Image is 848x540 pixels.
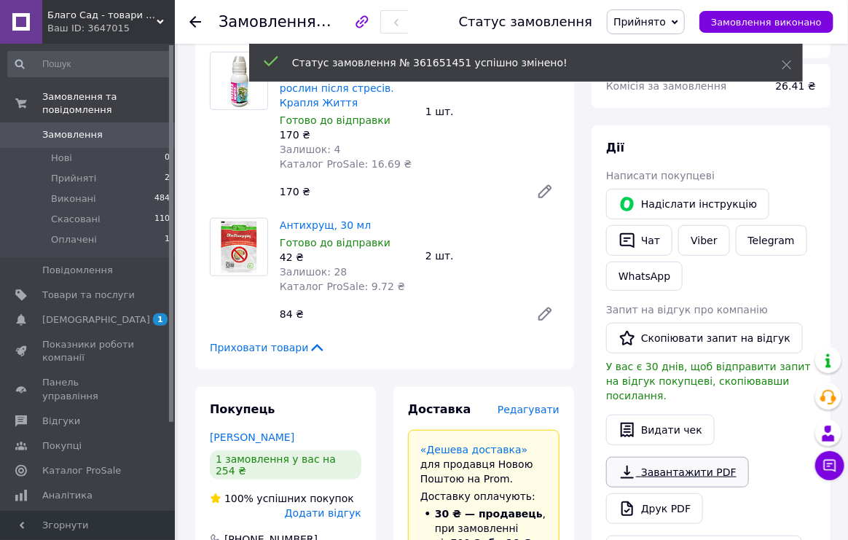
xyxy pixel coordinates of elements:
span: Додати відгук [285,507,361,519]
a: WhatsApp [606,262,683,291]
span: [DEMOGRAPHIC_DATA] [42,313,150,326]
a: Viber [678,225,729,256]
span: Комісія за замовлення [606,80,727,92]
span: Виконані [51,192,96,206]
span: 26.41 ₴ [776,80,816,92]
button: Замовлення виконано [699,11,833,33]
img: Експрес Відновлення, 100 мл | Реаніматор рослин після стресів. Крапля Життя [223,52,255,109]
a: Редагувати [530,177,560,206]
div: 1 замовлення у вас на 254 ₴ [210,450,361,480]
a: Telegram [736,225,807,256]
button: Скопіювати запит на відгук [606,323,803,353]
span: Показники роботи компанії [42,338,135,364]
span: У вас є 30 днів, щоб відправити запит на відгук покупцеві, скопіювавши посилання. [606,361,811,402]
span: Готово до відправки [280,237,390,249]
span: Каталог ProSale [42,464,121,477]
span: Оплачені [51,233,97,246]
span: Нові [51,152,72,165]
button: Надіслати інструкцію [606,189,769,219]
div: успішних покупок [210,491,354,506]
span: 110 [154,213,170,226]
a: Редагувати [530,300,560,329]
span: Прийнято [613,16,666,28]
button: Чат [606,225,672,256]
div: 1 шт. [420,101,565,122]
span: Товари та послуги [42,289,135,302]
span: Замовлення виконано [711,17,822,28]
a: Антихрущ, 30 мл [280,219,371,231]
span: Написати покупцеві [606,170,715,181]
span: Приховати товари [210,340,326,355]
span: Редагувати [498,404,560,415]
span: Каталог ProSale: 9.72 ₴ [280,281,405,292]
span: 1 [153,313,168,326]
input: Пошук [7,51,171,77]
span: Прийняті [51,172,96,185]
a: «Дешева доставка» [420,444,527,455]
span: Залишок: 28 [280,266,347,278]
span: 30 ₴ — продавець [435,508,543,520]
span: Каталог ProSale: 16.69 ₴ [280,158,412,170]
div: 170 ₴ [280,128,414,142]
div: 42 ₴ [280,250,414,265]
a: Завантажити PDF [606,457,749,488]
div: 2 шт. [420,246,565,266]
span: 2 [165,172,170,185]
span: 1 [165,233,170,246]
span: Скасовані [51,213,101,226]
span: 0 [165,152,170,165]
span: Покупець [210,402,275,416]
a: [PERSON_NAME] [210,431,294,443]
span: Замовлення та повідомлення [42,90,175,117]
span: Покупці [42,439,82,453]
div: 170 ₴ [274,181,525,202]
div: Статус замовлення [459,15,593,29]
span: 484 [154,192,170,206]
div: Доставку оплачують: [420,489,547,504]
div: 84 ₴ [274,304,525,324]
span: Дії [606,141,624,154]
a: Друк PDF [606,493,703,524]
span: Запит на відгук про компанію [606,304,768,316]
span: Замовлення [219,13,316,31]
span: Доставка [408,402,471,416]
span: Панель управління [42,376,135,402]
span: Готово до відправки [280,114,390,126]
div: Ваш ID: 3647015 [47,22,175,35]
div: для продавця Новою Поштою на Prom. [420,442,547,486]
button: Чат з покупцем [815,451,844,480]
div: Статус замовлення № 361651451 успішно змінено! [292,55,745,70]
span: Повідомлення [42,264,113,277]
span: Відгуки [42,415,80,428]
img: Антихрущ, 30 мл [220,219,258,275]
span: Замовлення [42,128,103,141]
span: 100% [224,493,254,504]
button: Видати чек [606,415,715,445]
span: Залишок: 4 [280,144,341,155]
span: Благо Сад - товари для саду [47,9,157,22]
span: Аналітика [42,489,93,502]
div: Повернутися назад [189,15,201,29]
